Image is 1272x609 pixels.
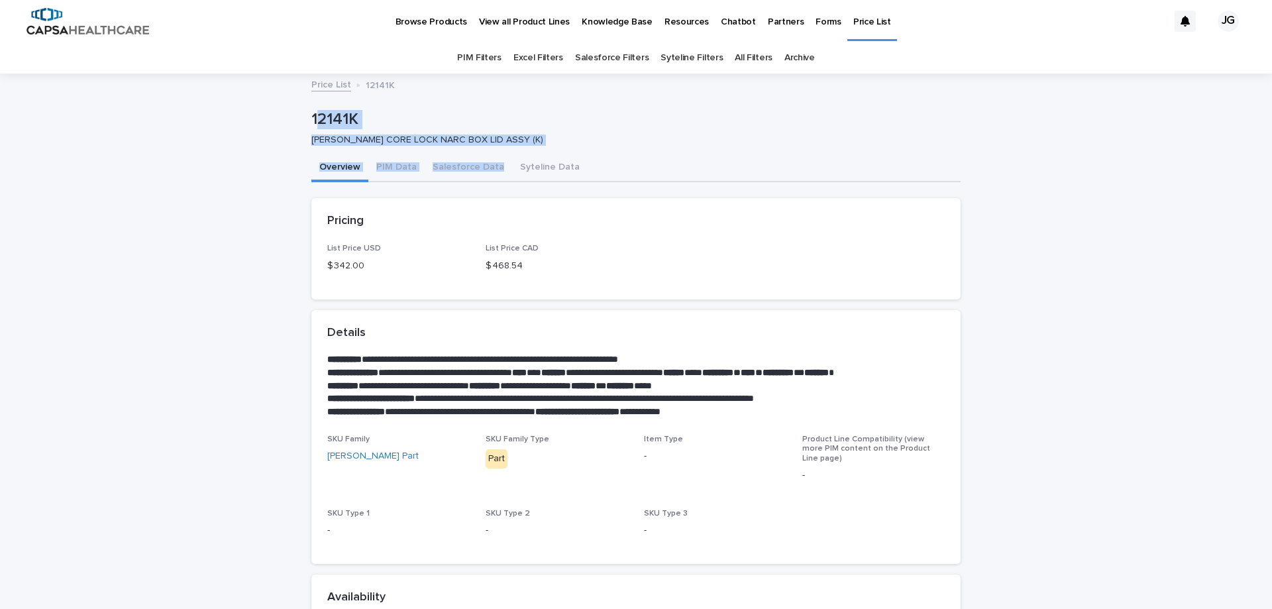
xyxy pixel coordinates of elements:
[425,154,512,182] button: Salesforce Data
[512,154,588,182] button: Syteline Data
[311,154,368,182] button: Overview
[735,42,772,74] a: All Filters
[661,42,723,74] a: Syteline Filters
[327,435,370,443] span: SKU Family
[327,245,381,252] span: List Price USD
[327,326,366,341] h2: Details
[575,42,649,74] a: Salesforce Filters
[644,435,683,443] span: Item Type
[366,77,395,91] p: 12141K
[644,524,786,537] p: -
[802,435,930,463] span: Product Line Compatibility (view more PIM content on the Product Line page)
[327,510,370,518] span: SKU Type 1
[486,449,507,469] div: Part
[802,469,945,482] p: -
[1218,11,1239,32] div: JG
[327,214,364,229] h2: Pricing
[644,449,786,463] p: -
[784,42,815,74] a: Archive
[311,76,351,91] a: Price List
[486,259,628,273] p: $ 468.54
[368,154,425,182] button: PIM Data
[486,245,539,252] span: List Price CAD
[457,42,502,74] a: PIM Filters
[513,42,563,74] a: Excel Filters
[327,449,419,463] a: [PERSON_NAME] Part
[327,259,470,273] p: $ 342.00
[311,135,950,146] p: [PERSON_NAME] CORE LOCK NARC BOX LID ASSY (K)
[327,590,386,605] h2: Availability
[486,524,628,537] p: -
[327,524,470,537] p: -
[26,8,149,34] img: B5p4sRfuTuC72oLToeu7
[311,110,955,129] p: 12141K
[486,510,530,518] span: SKU Type 2
[644,510,688,518] span: SKU Type 3
[486,435,549,443] span: SKU Family Type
